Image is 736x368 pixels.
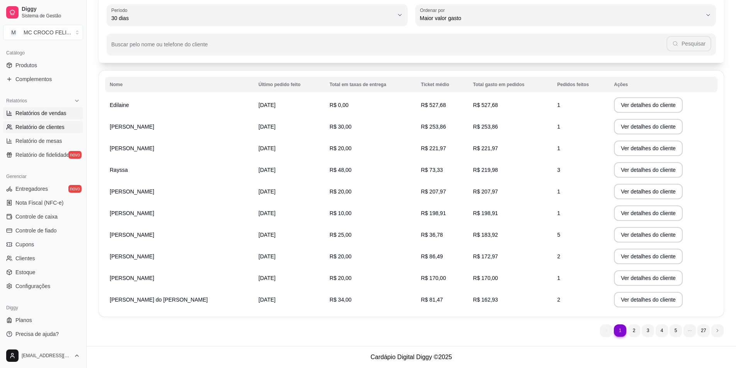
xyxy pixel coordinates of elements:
[330,102,348,108] span: R$ 0,00
[110,167,128,173] span: Rayssa
[473,210,498,216] span: R$ 198,91
[614,119,683,134] button: Ver detalhes do cliente
[15,123,65,131] span: Relatório de clientes
[110,124,154,130] span: [PERSON_NAME]
[614,97,683,113] button: Ver detalhes do cliente
[3,25,83,40] button: Select a team
[421,124,446,130] span: R$ 253,86
[614,205,683,221] button: Ver detalhes do cliente
[557,124,560,130] span: 1
[87,346,736,368] footer: Cardápio Digital Diggy © 2025
[258,275,275,281] span: [DATE]
[15,109,66,117] span: Relatórios de vendas
[6,98,27,104] span: Relatórios
[711,324,724,337] li: next page button
[110,102,129,108] span: Edilaine
[330,188,352,195] span: R$ 20,00
[3,170,83,183] div: Gerenciar
[421,188,446,195] span: R$ 207,97
[697,324,710,337] li: pagination item 27
[670,324,682,337] li: pagination item 5
[258,102,275,108] span: [DATE]
[330,232,352,238] span: R$ 25,00
[110,145,154,151] span: [PERSON_NAME]
[614,162,683,178] button: Ver detalhes do cliente
[473,188,498,195] span: R$ 207,97
[330,253,352,259] span: R$ 20,00
[110,232,154,238] span: [PERSON_NAME]
[105,77,254,92] th: Nome
[15,227,57,234] span: Controle de fiado
[258,145,275,151] span: [DATE]
[3,302,83,314] div: Diggy
[3,149,83,161] a: Relatório de fidelidadenovo
[468,77,552,92] th: Total gasto em pedidos
[3,224,83,237] a: Controle de fiado
[22,6,80,13] span: Diggy
[3,328,83,340] a: Precisa de ajuda?
[15,61,37,69] span: Produtos
[683,324,696,337] li: dots element
[330,275,352,281] span: R$ 20,00
[421,145,446,151] span: R$ 221,97
[10,29,17,36] span: M
[416,77,469,92] th: Ticket médio
[258,124,275,130] span: [DATE]
[420,14,702,22] span: Maior valor gasto
[557,297,560,303] span: 2
[473,232,498,238] span: R$ 183,92
[15,213,58,220] span: Controle de caixa
[107,4,408,26] button: Período30 dias
[15,254,35,262] span: Clientes
[3,73,83,85] a: Complementos
[325,77,416,92] th: Total em taxas de entrega
[22,353,71,359] span: [EMAIL_ADDRESS][DOMAIN_NAME]
[552,77,609,92] th: Pedidos feitos
[421,253,443,259] span: R$ 86,49
[628,324,640,337] li: pagination item 2
[330,145,352,151] span: R$ 20,00
[15,199,63,207] span: Nota Fiscal (NFC-e)
[3,135,83,147] a: Relatório de mesas
[609,77,717,92] th: Ações
[421,102,446,108] span: R$ 527,68
[15,330,59,338] span: Precisa de ajuda?
[557,188,560,195] span: 1
[614,249,683,264] button: Ver detalhes do cliente
[3,121,83,133] a: Relatório de clientes
[3,107,83,119] a: Relatórios de vendas
[614,270,683,286] button: Ver detalhes do cliente
[421,210,446,216] span: R$ 198,91
[473,275,498,281] span: R$ 170,00
[258,167,275,173] span: [DATE]
[3,266,83,278] a: Estoque
[3,210,83,223] a: Controle de caixa
[3,3,83,22] a: DiggySistema de Gestão
[557,102,560,108] span: 1
[642,324,654,337] li: pagination item 3
[421,275,446,281] span: R$ 170,00
[15,268,35,276] span: Estoque
[557,210,560,216] span: 1
[15,137,62,145] span: Relatório de mesas
[24,29,71,36] div: MC CROCO FELI ...
[557,145,560,151] span: 1
[614,141,683,156] button: Ver detalhes do cliente
[473,253,498,259] span: R$ 172,97
[15,241,34,248] span: Cupons
[258,188,275,195] span: [DATE]
[3,252,83,265] a: Clientes
[614,324,626,337] li: pagination item 1 active
[330,124,352,130] span: R$ 30,00
[596,321,728,341] nav: pagination navigation
[421,297,443,303] span: R$ 81,47
[421,167,443,173] span: R$ 73,33
[473,167,498,173] span: R$ 219,98
[22,13,80,19] span: Sistema de Gestão
[258,232,275,238] span: [DATE]
[614,292,683,307] button: Ver detalhes do cliente
[111,44,666,51] input: Buscar pelo nome ou telefone do cliente
[330,297,352,303] span: R$ 34,00
[254,77,325,92] th: Último pedido feito
[3,238,83,251] a: Cupons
